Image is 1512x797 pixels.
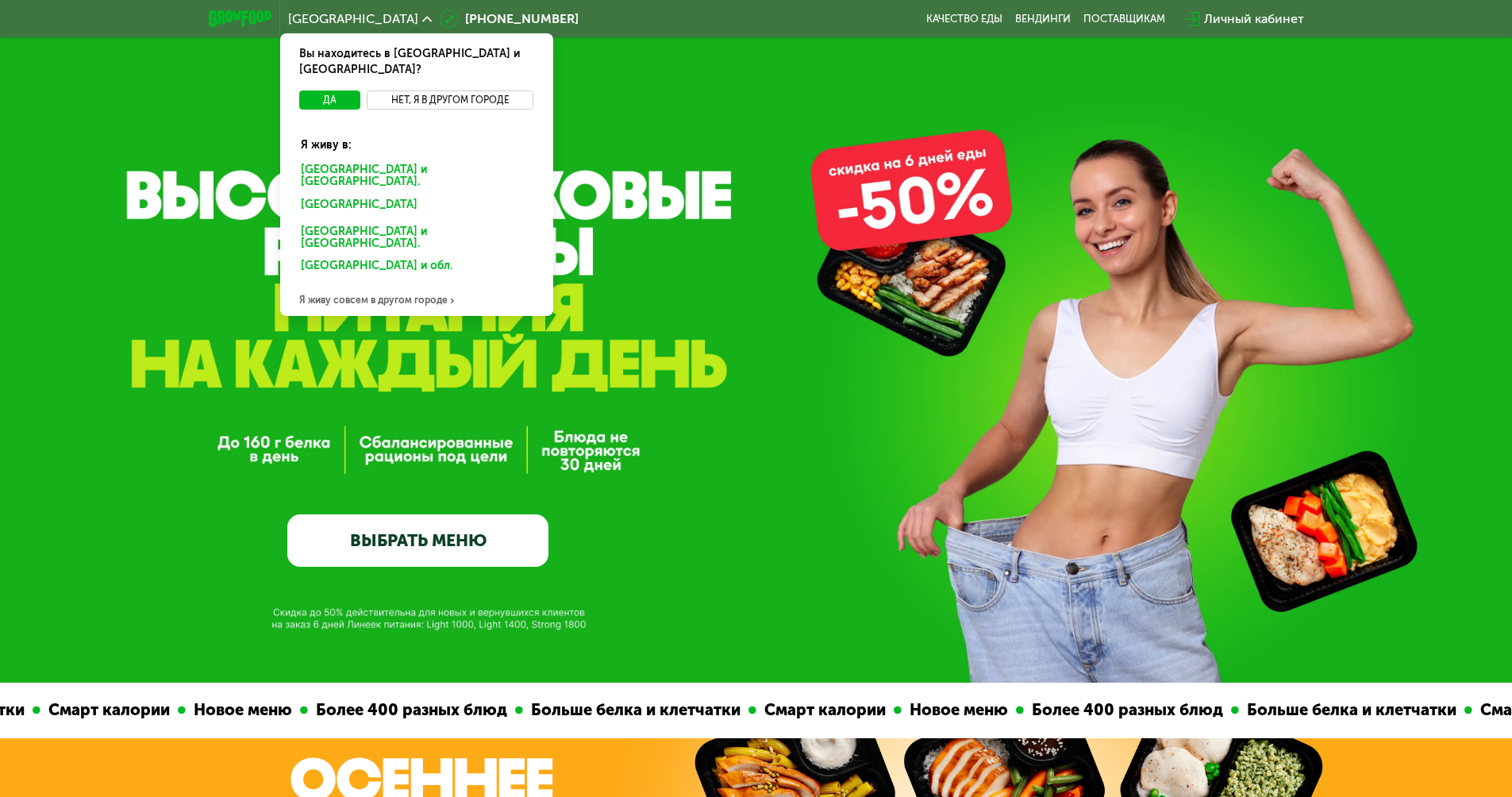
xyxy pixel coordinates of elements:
[833,698,1058,722] div: Больше белка и клетчатки
[926,13,1002,25] a: Качество еды
[290,194,537,220] div: [GEOGRAPHIC_DATA]
[440,10,579,29] a: [PHONE_NUMBER]
[1083,13,1165,25] div: поставщикам
[1204,10,1304,29] div: Личный кабинет
[290,256,537,281] div: [GEOGRAPHIC_DATA] и обл.
[495,698,610,722] div: Новое меню
[1015,13,1071,25] a: Вендинги
[1066,698,1203,722] div: Смарт калории
[1211,698,1325,722] div: Новое меню
[290,125,544,153] div: Я живу в:
[280,33,553,90] div: Вы находитесь в [GEOGRAPHIC_DATA] и [GEOGRAPHIC_DATA]?
[350,698,487,722] div: Смарт калории
[617,698,825,722] div: Более 400 разных блюд
[290,160,544,193] div: [GEOGRAPHIC_DATA] и [GEOGRAPHIC_DATA].
[367,90,534,110] button: Нет, я в другом городе
[299,90,360,110] button: Да
[288,13,418,25] span: [GEOGRAPHIC_DATA]
[287,514,548,567] a: ВЫБРАТЬ МЕНЮ
[117,698,342,722] div: Больше белка и клетчатки
[280,284,553,316] div: Я живу совсем в другом городе
[290,221,544,255] div: [GEOGRAPHIC_DATA] и [GEOGRAPHIC_DATA].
